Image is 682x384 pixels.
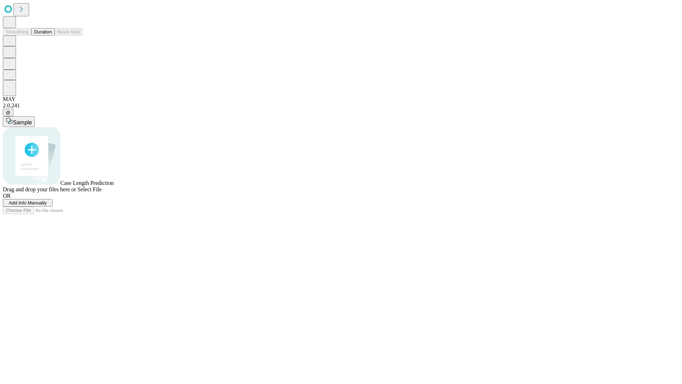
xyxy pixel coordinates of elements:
[55,28,82,36] button: Block Size
[3,102,679,109] div: 2.0.241
[77,186,102,192] span: Select File
[13,119,32,126] span: Sample
[3,193,11,199] span: OR
[6,110,11,115] span: @
[60,180,114,186] span: Case Length Prediction
[3,96,679,102] div: MAY
[3,109,13,116] button: @
[3,116,35,127] button: Sample
[3,28,31,36] button: Smoothing
[3,199,53,207] button: Add Info Manually
[3,186,76,192] span: Drag and drop your files here or
[9,200,47,206] span: Add Info Manually
[31,28,55,36] button: Duration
